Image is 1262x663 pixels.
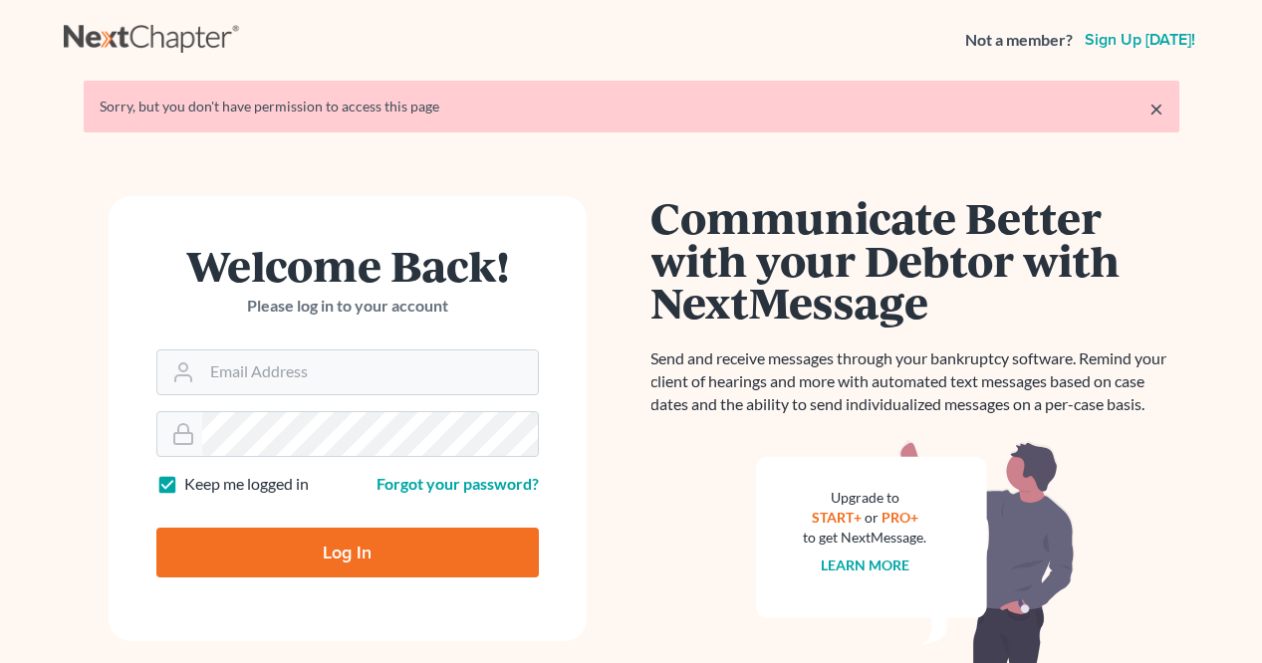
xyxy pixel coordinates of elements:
div: Sorry, but you don't have permission to access this page [100,97,1163,116]
a: START+ [812,509,862,526]
p: Please log in to your account [156,295,539,318]
div: Upgrade to [804,488,927,508]
h1: Communicate Better with your Debtor with NextMessage [651,196,1179,324]
input: Email Address [202,350,538,394]
p: Send and receive messages through your bankruptcy software. Remind your client of hearings and mo... [651,347,1179,416]
a: × [1149,97,1163,120]
strong: Not a member? [965,29,1073,52]
div: to get NextMessage. [804,528,927,548]
a: Sign up [DATE]! [1081,32,1199,48]
input: Log In [156,528,539,577]
a: PRO+ [882,509,918,526]
span: or [865,509,879,526]
a: Forgot your password? [377,474,539,493]
label: Keep me logged in [184,473,309,496]
h1: Welcome Back! [156,244,539,287]
a: Learn more [821,556,909,573]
